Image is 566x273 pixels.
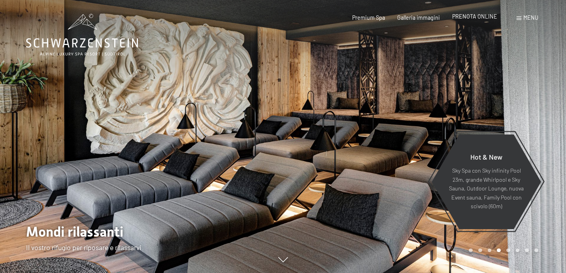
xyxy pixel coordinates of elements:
a: PRENOTA ONLINE [452,13,497,20]
div: Carousel Page 6 [516,249,520,252]
a: Premium Spa [352,14,385,21]
div: Carousel Page 4 (Current Slide) [497,249,501,252]
div: Carousel Page 1 [469,249,473,252]
span: Menu [523,14,538,21]
a: Hot & New Sky Spa con Sky infinity Pool 23m, grande Whirlpool e Sky Sauna, Outdoor Lounge, nuova ... [431,134,541,230]
div: Carousel Pagination [466,249,538,252]
div: Carousel Page 8 [534,249,538,252]
div: Carousel Page 5 [506,249,510,252]
div: Carousel Page 7 [525,249,529,252]
span: Hot & New [470,153,502,161]
p: Sky Spa con Sky infinity Pool 23m, grande Whirlpool e Sky Sauna, Outdoor Lounge, nuova Event saun... [449,166,524,211]
div: Carousel Page 3 [488,249,492,252]
a: Galleria immagini [397,14,440,21]
div: Carousel Page 2 [478,249,482,252]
